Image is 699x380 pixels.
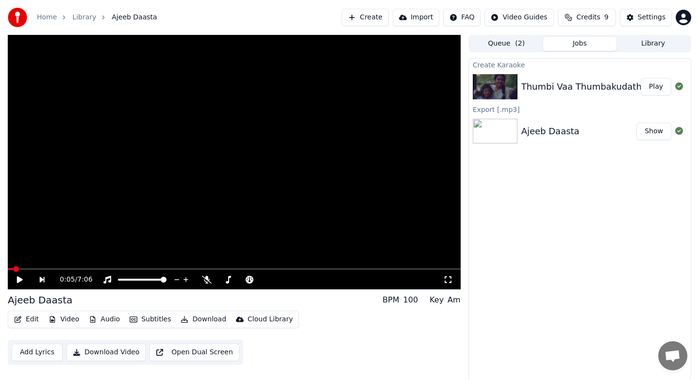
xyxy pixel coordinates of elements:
[45,313,83,326] button: Video
[60,275,75,285] span: 0:05
[469,59,691,70] div: Create Karaoke
[469,103,691,115] div: Export [.mp3]
[403,294,418,306] div: 100
[484,9,553,26] button: Video Guides
[72,13,96,22] a: Library
[604,13,609,22] span: 9
[448,294,461,306] div: Am
[8,8,27,27] img: youka
[126,313,175,326] button: Subtitles
[430,294,444,306] div: Key
[67,344,146,361] button: Download Video
[383,294,399,306] div: BPM
[85,313,124,326] button: Audio
[12,344,63,361] button: Add Lyrics
[177,313,230,326] button: Download
[443,9,481,26] button: FAQ
[10,313,43,326] button: Edit
[521,80,688,94] div: Thumbi Vaa Thumbakudathin Karaoke
[576,13,600,22] span: Credits
[658,341,687,370] div: Open chat
[60,275,83,285] div: /
[543,37,616,51] button: Jobs
[641,78,671,95] button: Play
[616,37,690,51] button: Library
[558,9,616,26] button: Credits9
[620,9,672,26] button: Settings
[342,9,389,26] button: Create
[393,9,439,26] button: Import
[150,344,239,361] button: Open Dual Screen
[37,13,57,22] a: Home
[248,315,293,324] div: Cloud Library
[77,275,92,285] span: 7:06
[470,37,543,51] button: Queue
[8,293,72,307] div: Ajeeb Daasta
[521,125,580,138] div: Ajeeb Daasta
[515,39,525,48] span: ( 2 )
[638,13,666,22] div: Settings
[636,123,671,140] button: Show
[112,13,157,22] span: Ajeeb Daasta
[37,13,157,22] nav: breadcrumb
